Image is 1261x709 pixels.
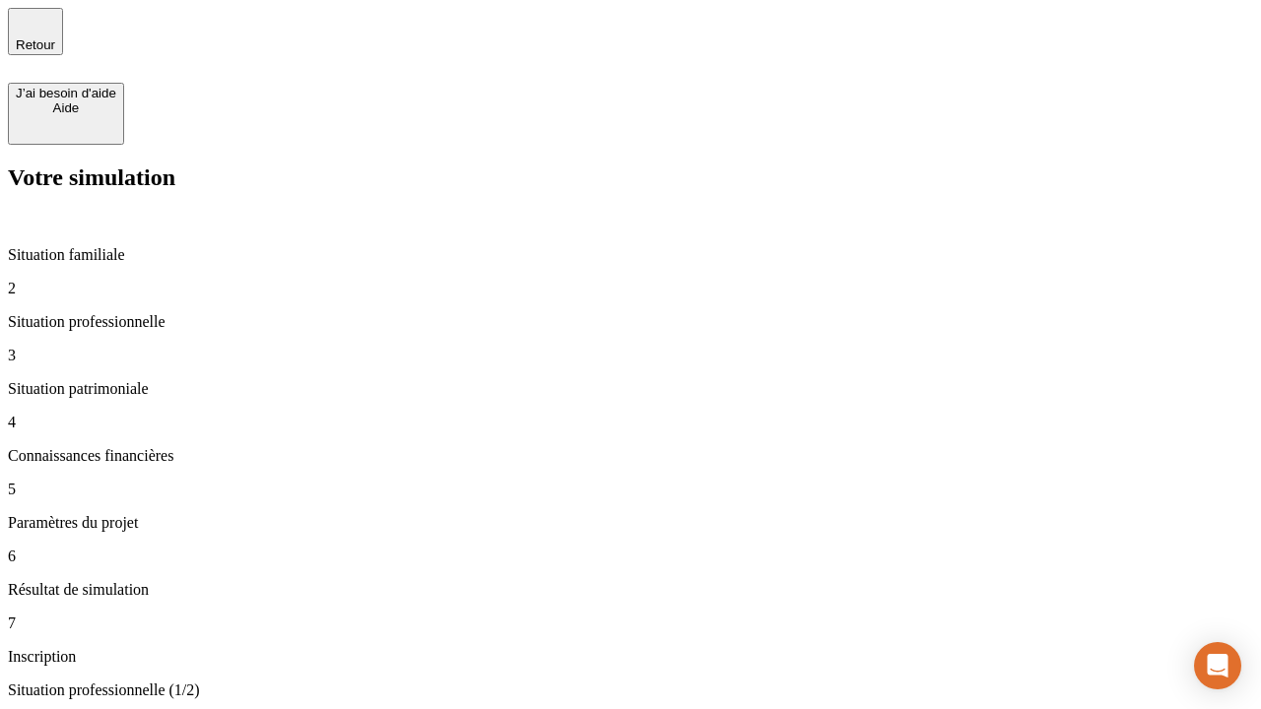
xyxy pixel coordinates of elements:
p: Inscription [8,648,1253,666]
p: 2 [8,280,1253,297]
div: Open Intercom Messenger [1194,642,1241,689]
p: Situation familiale [8,246,1253,264]
button: Retour [8,8,63,55]
p: Résultat de simulation [8,581,1253,599]
p: Situation professionnelle [8,313,1253,331]
p: 6 [8,548,1253,565]
div: Aide [16,100,116,115]
span: Retour [16,37,55,52]
p: 4 [8,414,1253,431]
p: Connaissances financières [8,447,1253,465]
p: 3 [8,347,1253,364]
button: J’ai besoin d'aideAide [8,83,124,145]
h2: Votre simulation [8,164,1253,191]
p: 5 [8,481,1253,498]
p: Paramètres du projet [8,514,1253,532]
div: J’ai besoin d'aide [16,86,116,100]
p: 7 [8,614,1253,632]
p: Situation professionnelle (1/2) [8,681,1253,699]
p: Situation patrimoniale [8,380,1253,398]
